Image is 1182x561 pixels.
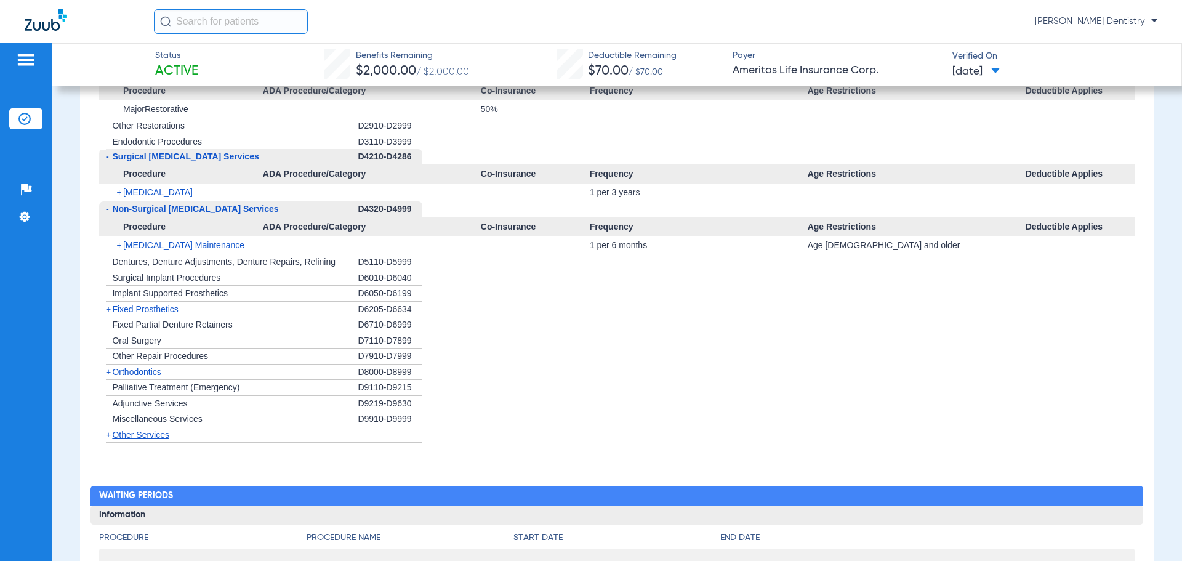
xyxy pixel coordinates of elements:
[112,320,232,329] span: Fixed Partial Denture Retainers
[481,100,590,118] div: 50%
[25,9,67,31] img: Zuub Logo
[16,52,36,67] img: hamburger-icon
[106,204,109,214] span: -
[263,164,481,184] span: ADA Procedure/Category
[112,121,185,131] span: Other Restorations
[112,336,161,345] span: Oral Surgery
[481,81,590,101] span: Co-Insurance
[106,367,111,377] span: +
[720,531,1134,549] app-breakdown-title: End Date
[733,49,942,62] span: Payer
[590,164,808,184] span: Frequency
[808,164,1026,184] span: Age Restrictions
[263,81,481,101] span: ADA Procedure/Category
[588,49,677,62] span: Deductible Remaining
[1035,15,1157,28] span: [PERSON_NAME] Dentistry
[106,430,111,440] span: +
[720,531,1134,544] h4: End Date
[808,81,1026,101] span: Age Restrictions
[99,531,306,549] app-breakdown-title: Procedure
[808,217,1026,237] span: Age Restrictions
[263,217,481,237] span: ADA Procedure/Category
[112,304,178,314] span: Fixed Prosthetics
[356,65,416,78] span: $2,000.00
[123,240,244,250] span: [MEDICAL_DATA] Maintenance
[1120,502,1182,561] iframe: Chat Widget
[99,217,262,237] span: Procedure
[590,81,808,101] span: Frequency
[358,365,422,381] div: D8000-D8999
[481,217,590,237] span: Co-Insurance
[358,134,422,150] div: D3110-D3999
[416,67,469,77] span: / $2,000.00
[112,367,161,377] span: Orthodontics
[481,164,590,184] span: Co-Insurance
[99,81,262,101] span: Procedure
[358,396,422,412] div: D9219-D9630
[358,317,422,333] div: D6710-D6999
[358,201,422,217] div: D4320-D4999
[952,50,1162,63] span: Verified On
[116,184,123,201] span: +
[155,63,198,80] span: Active
[356,49,469,62] span: Benefits Remaining
[112,137,202,147] span: Endodontic Procedures
[513,531,720,549] app-breakdown-title: Start Date
[1026,81,1135,101] span: Deductible Applies
[358,411,422,427] div: D9910-D9999
[307,531,513,549] app-breakdown-title: Procedure Name
[1026,217,1135,237] span: Deductible Applies
[106,151,109,161] span: -
[952,64,1000,79] span: [DATE]
[112,257,336,267] span: Dentures, Denture Adjustments, Denture Repairs, Relining
[155,49,198,62] span: Status
[112,398,187,408] span: Adjunctive Services
[590,217,808,237] span: Frequency
[358,254,422,270] div: D5110-D5999
[513,531,720,544] h4: Start Date
[112,430,169,440] span: Other Services
[90,506,1143,525] h3: Information
[112,382,239,392] span: Palliative Treatment (Emergency)
[590,236,808,254] div: 1 per 6 months
[590,184,808,201] div: 1 per 3 years
[358,118,422,134] div: D2910-D2999
[629,68,663,76] span: / $70.00
[112,151,259,161] span: Surgical [MEDICAL_DATA] Services
[90,486,1143,506] h2: Waiting Periods
[358,270,422,286] div: D6010-D6040
[307,531,513,544] h4: Procedure Name
[1026,164,1135,184] span: Deductible Applies
[112,204,278,214] span: Non-Surgical [MEDICAL_DATA] Services
[154,9,308,34] input: Search for patients
[112,414,202,424] span: Miscellaneous Services
[112,273,220,283] span: Surgical Implant Procedures
[99,164,262,184] span: Procedure
[733,63,942,78] span: Ameritas Life Insurance Corp.
[358,302,422,318] div: D6205-D6634
[358,349,422,365] div: D7910-D7999
[358,286,422,302] div: D6050-D6199
[358,333,422,349] div: D7110-D7899
[808,236,1026,254] div: Age [DEMOGRAPHIC_DATA] and older
[588,65,629,78] span: $70.00
[112,288,228,298] span: Implant Supported Prosthetics
[106,304,111,314] span: +
[160,16,171,27] img: Search Icon
[112,351,208,361] span: Other Repair Procedures
[358,380,422,396] div: D9110-D9215
[116,236,123,254] span: +
[99,531,306,544] h4: Procedure
[123,187,193,197] span: [MEDICAL_DATA]
[123,104,188,114] span: MajorRestorative
[358,149,422,164] div: D4210-D4286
